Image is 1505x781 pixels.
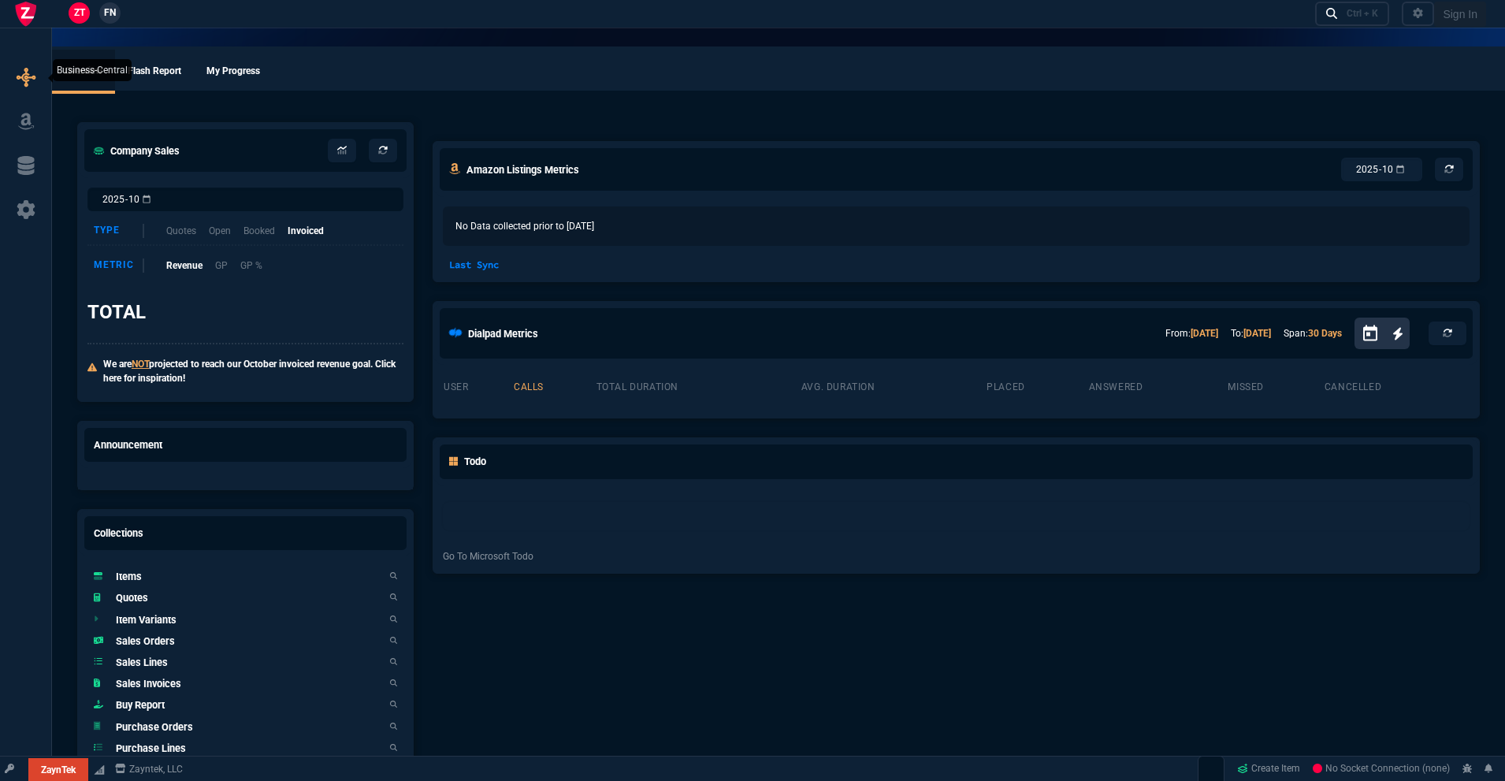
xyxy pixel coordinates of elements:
[449,454,486,469] h5: Todo
[1347,7,1378,20] div: Ctrl + K
[116,612,177,627] h5: Item Variants
[116,569,142,584] h5: Items
[166,224,196,238] p: Quotes
[1243,328,1271,339] a: [DATE]
[209,224,231,238] p: Open
[240,258,262,273] p: GP %
[1088,374,1228,396] th: answered
[1308,328,1342,339] a: 30 Days
[1191,328,1218,339] a: [DATE]
[596,374,801,396] th: total duration
[443,206,1470,246] p: No Data collected prior to [DATE]
[986,374,1087,396] th: placed
[1324,374,1470,396] th: cancelled
[94,224,144,238] div: Type
[116,634,175,649] h5: Sales Orders
[87,300,146,324] h3: TOTAL
[116,697,165,712] h5: Buy Report
[103,357,403,385] p: We are projected to reach our October invoiced revenue goal. Click here for inspiration!
[1313,764,1450,775] span: No Socket Connection (none)
[94,143,180,158] h5: Company Sales
[513,374,596,396] th: calls
[1227,374,1323,396] th: missed
[288,224,324,238] p: Invoiced
[1165,326,1218,340] p: From:
[443,374,513,396] th: user
[243,224,275,238] p: Booked
[116,741,186,756] h5: Purchase Lines
[443,258,505,272] p: Last Sync
[1231,326,1271,340] p: To:
[132,359,149,370] span: NOT
[801,374,986,396] th: avg. duration
[94,526,143,541] h5: Collections
[116,720,193,735] h5: Purchase Orders
[215,258,228,273] p: GP
[110,762,188,776] a: msbcCompanyName
[194,50,273,94] a: My Progress
[116,590,148,605] h5: Quotes
[466,162,579,177] h5: Amazon Listings Metrics
[1231,757,1306,781] a: Create Item
[468,326,538,341] h5: Dialpad Metrics
[94,258,144,273] div: Metric
[1284,326,1342,340] p: Span:
[52,50,115,94] a: Overview
[74,6,85,20] span: ZT
[115,50,194,94] a: Flash Report
[166,258,203,273] p: Revenue
[94,437,162,452] h5: Announcement
[1361,322,1392,345] button: Open calendar
[116,655,168,670] h5: Sales Lines
[116,676,181,691] h5: Sales Invoices
[443,549,533,563] a: Go To Microsoft Todo
[104,6,116,20] span: FN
